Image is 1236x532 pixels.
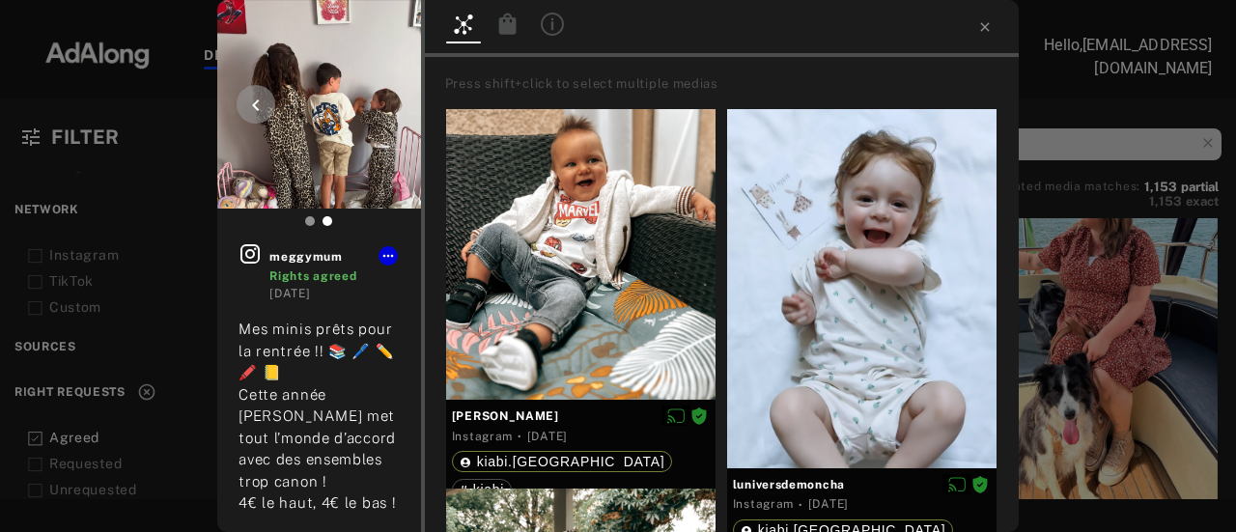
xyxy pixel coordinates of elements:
div: kiabi.france [460,455,665,468]
span: Rights agreed [269,269,356,283]
span: · [799,497,803,513]
span: Rights agreed [690,408,708,422]
iframe: Chat Widget [1139,439,1236,532]
div: Press shift+click to select multiple medias [445,74,1012,94]
span: Rights agreed [971,477,989,490]
time: 2025-08-26T12:55:04.000Z [269,287,310,300]
time: 2025-08-22T16:08:04.000Z [527,430,568,443]
div: Instagram [452,428,513,445]
span: meggymum [269,248,400,266]
button: Disable diffusion on this media [661,406,690,426]
time: 2025-07-31T11:20:45.000Z [808,497,849,511]
span: [PERSON_NAME] [452,407,710,425]
div: Instagram [733,495,794,513]
span: · [518,429,522,444]
span: luniversdemoncha [733,476,991,493]
div: Widget de chat [1139,439,1236,532]
span: kiabi.[GEOGRAPHIC_DATA] [477,454,665,469]
button: Disable diffusion on this media [942,474,971,494]
div: kiabi [460,483,504,496]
